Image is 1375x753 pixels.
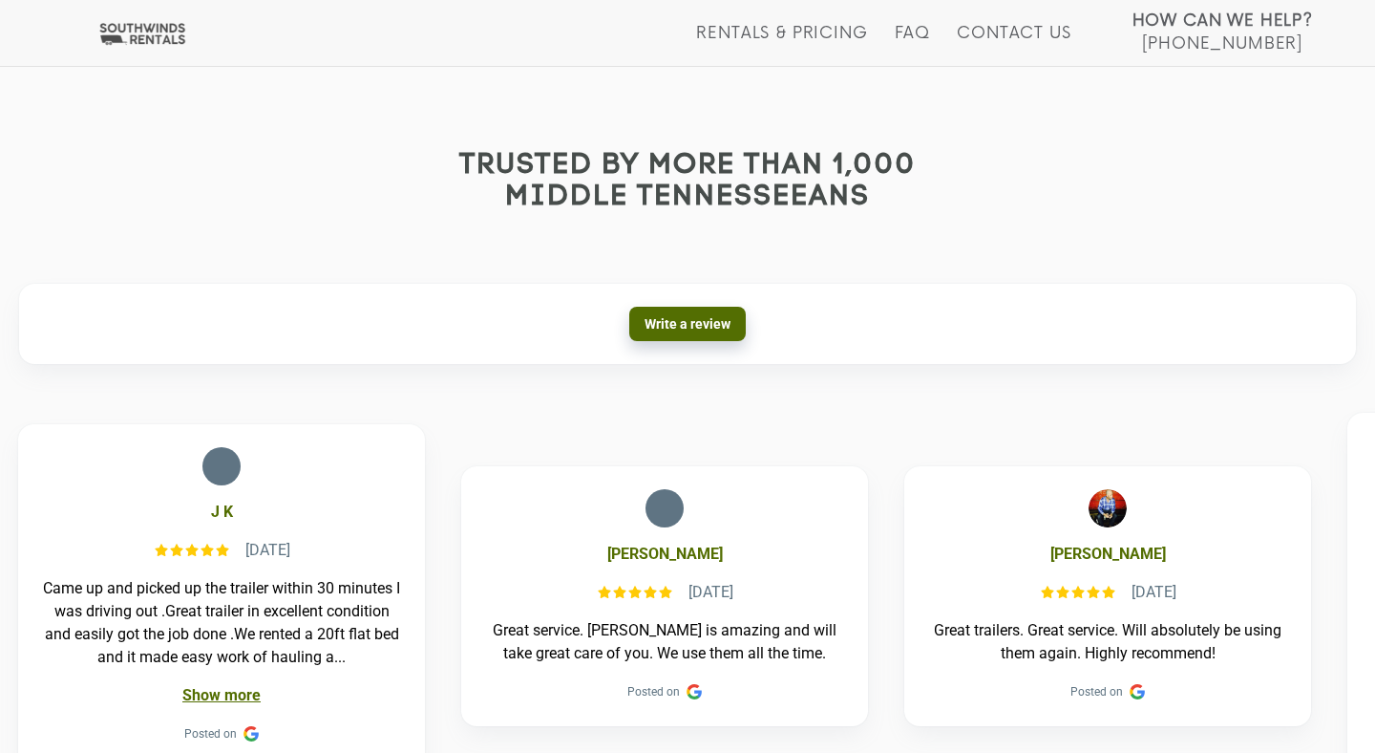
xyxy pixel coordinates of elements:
[1088,489,1126,527] img: Trey Brown
[1131,581,1175,604] div: [DATE]
[1132,11,1313,31] strong: How Can We Help?
[627,680,680,703] span: Posted on
[645,489,683,527] img: David Diaz
[696,24,867,66] a: Rentals & Pricing
[629,307,746,341] a: Write a review
[95,22,189,46] img: Southwinds Rentals Logo
[41,577,402,669] div: Came up and picked up the trailer within 30 minutes I was driving out .Great trailer in excellent...
[184,722,237,745] span: Posted on
[686,684,701,699] div: Google
[244,539,289,562] div: [DATE]
[1129,684,1144,699] img: Google Reviews
[606,543,722,566] b: [PERSON_NAME]
[243,726,258,742] img: Google Reviews
[201,447,240,485] img: J K
[645,316,730,332] span: Write a review
[957,24,1070,66] a: Contact Us
[686,684,701,699] img: Google Reviews
[687,581,732,604] div: [DATE]
[484,619,845,665] div: Great service. [PERSON_NAME] is amazing and will take great care of you. We use them all the time.
[1132,10,1313,52] a: How Can We Help? [PHONE_NUMBER]
[210,501,232,524] b: J K
[1049,543,1165,566] b: [PERSON_NAME]
[1129,684,1144,699] div: Google
[243,726,258,742] div: Google
[927,619,1288,665] div: Great trailers. Great service. Will absolutely be using them again. Highly recommend!
[895,24,931,66] a: FAQ
[1142,34,1302,54] span: [PHONE_NUMBER]
[1070,680,1123,703] span: Posted on
[181,686,260,704] a: Show more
